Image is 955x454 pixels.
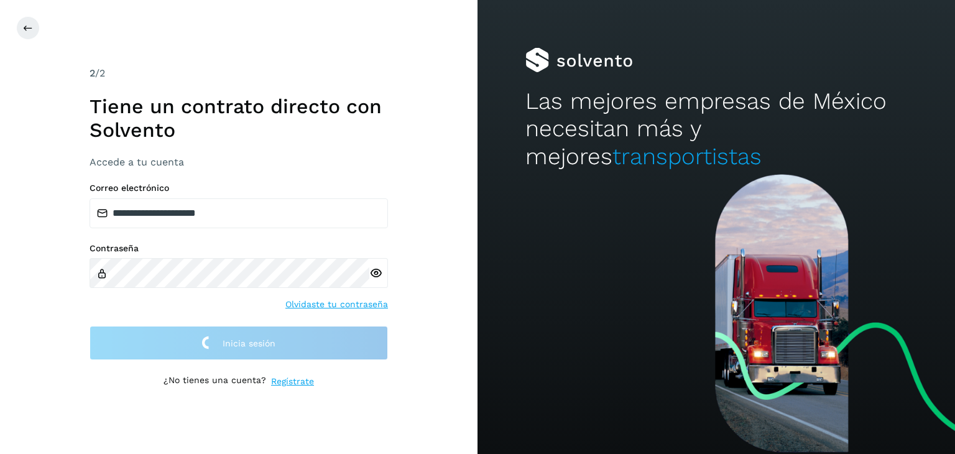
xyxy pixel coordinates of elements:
span: transportistas [612,143,762,170]
h1: Tiene un contrato directo con Solvento [90,95,388,142]
div: /2 [90,66,388,81]
h3: Accede a tu cuenta [90,156,388,168]
p: ¿No tienes una cuenta? [164,375,266,388]
label: Correo electrónico [90,183,388,193]
label: Contraseña [90,243,388,254]
button: Inicia sesión [90,326,388,360]
h2: Las mejores empresas de México necesitan más y mejores [525,88,907,170]
a: Regístrate [271,375,314,388]
a: Olvidaste tu contraseña [285,298,388,311]
span: Inicia sesión [223,339,275,348]
span: 2 [90,67,95,79]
